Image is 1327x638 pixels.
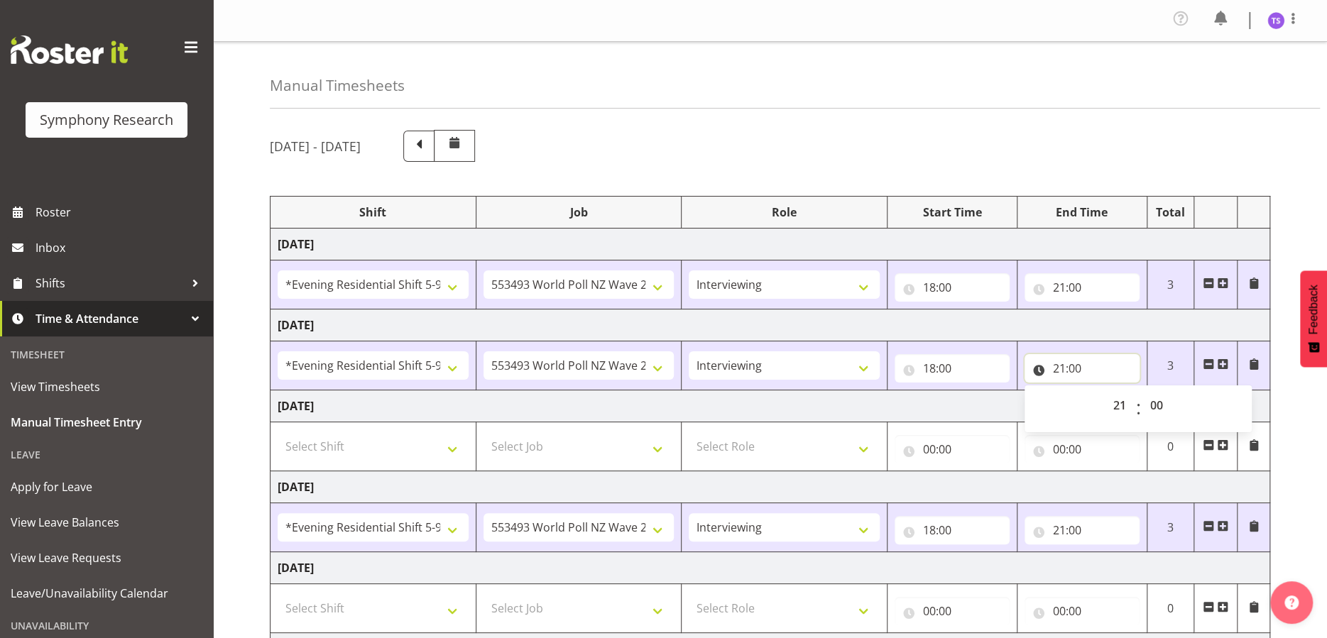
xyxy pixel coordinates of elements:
[271,471,1270,503] td: [DATE]
[11,412,202,433] span: Manual Timesheet Entry
[36,308,185,329] span: Time & Attendance
[11,376,202,397] span: View Timesheets
[4,369,209,405] a: View Timesheets
[1147,503,1194,552] td: 3
[40,109,173,131] div: Symphony Research
[271,309,1270,341] td: [DATE]
[11,583,202,604] span: Leave/Unavailability Calendar
[36,237,206,258] span: Inbox
[271,390,1270,422] td: [DATE]
[1147,422,1194,471] td: 0
[895,435,1010,463] input: Click to select...
[4,440,209,469] div: Leave
[1147,584,1194,633] td: 0
[4,505,209,540] a: View Leave Balances
[1147,341,1194,390] td: 3
[895,516,1010,544] input: Click to select...
[4,469,209,505] a: Apply for Leave
[1025,354,1140,383] input: Click to select...
[1284,595,1299,610] img: help-xxl-2.png
[271,229,1270,260] td: [DATE]
[36,202,206,223] span: Roster
[895,597,1010,625] input: Click to select...
[271,552,1270,584] td: [DATE]
[1135,391,1140,427] span: :
[1154,204,1187,221] div: Total
[1025,435,1140,463] input: Click to select...
[895,273,1010,302] input: Click to select...
[484,204,675,221] div: Job
[11,35,128,64] img: Rosterit website logo
[895,354,1010,383] input: Click to select...
[11,512,202,533] span: View Leave Balances
[689,204,880,221] div: Role
[1300,270,1327,367] button: Feedback - Show survey
[1025,204,1140,221] div: End Time
[1147,260,1194,309] td: 3
[270,138,361,154] h5: [DATE] - [DATE]
[1267,12,1284,29] img: theresa-smith5660.jpg
[278,204,469,221] div: Shift
[4,576,209,611] a: Leave/Unavailability Calendar
[1307,285,1320,334] span: Feedback
[1025,516,1140,544] input: Click to select...
[1025,597,1140,625] input: Click to select...
[11,476,202,497] span: Apply for Leave
[1025,273,1140,302] input: Click to select...
[4,540,209,576] a: View Leave Requests
[4,340,209,369] div: Timesheet
[11,547,202,568] span: View Leave Requests
[4,405,209,440] a: Manual Timesheet Entry
[36,273,185,294] span: Shifts
[895,204,1010,221] div: Start Time
[270,77,405,94] h4: Manual Timesheets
